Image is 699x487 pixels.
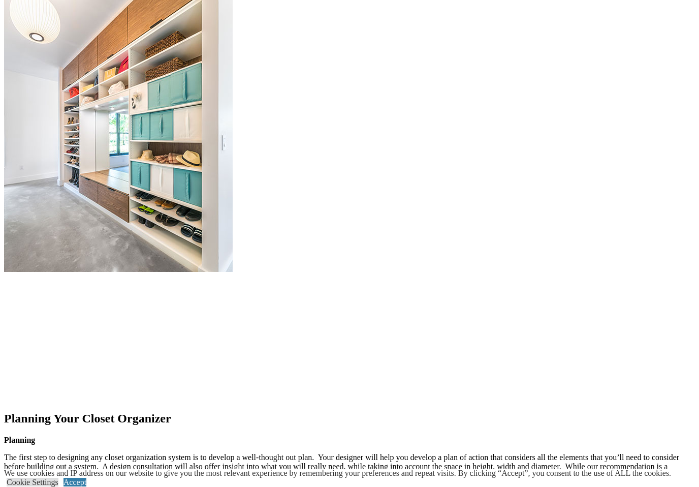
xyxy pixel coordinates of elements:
[63,478,86,486] a: Accept
[4,469,671,478] div: We use cookies and IP address on our website to give you the most relevant experience by remember...
[4,412,695,425] h2: Planning Your Closet Organizer
[4,436,35,444] strong: Planning
[4,453,695,480] p: The first step to designing any closet organization system is to develop a well-thought out plan....
[7,478,58,486] a: Cookie Settings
